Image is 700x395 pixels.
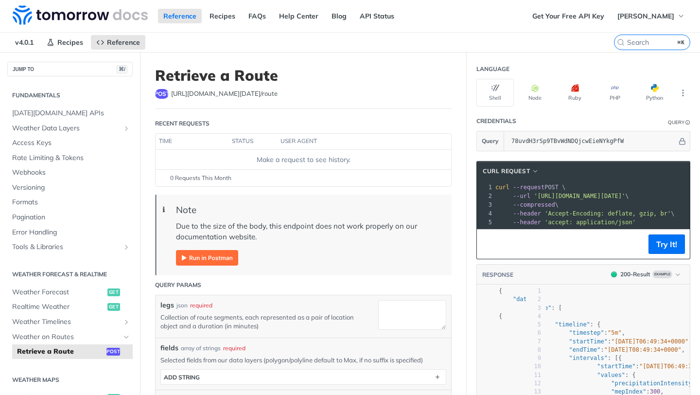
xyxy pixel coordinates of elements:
[117,65,127,73] span: ⌘/
[495,184,566,191] span: POST \
[555,321,590,328] span: "timeline"
[12,168,130,178] span: Webhooks
[12,153,130,163] span: Rate Limiting & Tokens
[155,67,452,84] h1: Retrieve a Route
[162,204,165,215] span: ℹ
[176,204,442,215] div: Note
[482,237,495,251] button: Copy to clipboard
[7,121,133,136] a: Weather Data LayersShow subpages for Weather Data Layers
[526,321,541,329] div: 5
[160,300,174,310] label: legs
[160,356,446,364] p: Selected fields from our data layers (polygon/polyline default to Max, if no suffix is specified)
[7,315,133,329] a: Weather TimelinesShow subpages for Weather Timelines
[12,344,133,359] a: Retrieve a Routepost
[676,86,690,100] button: More Languages
[652,270,672,278] span: Example
[499,287,502,294] span: {
[12,197,130,207] span: Formats
[155,89,169,99] span: post
[12,124,120,133] span: Weather Data Layers
[107,303,120,311] span: get
[176,252,238,261] a: Expand image
[604,346,682,353] span: "[DATE]T08:49:34+0000"
[513,210,541,217] span: --header
[7,240,133,254] a: Tools & LibrariesShow subpages for Tools & Libraries
[499,321,601,328] span: : {
[526,379,541,388] div: 12
[477,218,493,227] div: 5
[181,344,221,353] div: array of strings
[12,332,120,342] span: Weather on Routes
[482,137,499,145] span: Query
[685,120,690,125] i: Information
[606,269,685,279] button: 200200-ResultExample
[495,210,675,217] span: \
[534,193,625,199] span: '[URL][DOMAIN_NAME][DATE]'
[277,134,432,149] th: user agent
[243,9,271,23] a: FAQs
[611,338,688,345] span: "[DATE]T06:49:34+0000"
[170,174,231,182] span: 0 Requests This Month
[107,38,140,47] span: Reference
[499,346,685,353] span: : ,
[12,183,130,193] span: Versioning
[122,243,130,251] button: Show subpages for Tools & Libraries
[499,329,625,336] span: : ,
[477,192,493,200] div: 2
[326,9,352,23] a: Blog
[596,79,633,107] button: PHP
[597,363,635,370] span: "startTime"
[597,372,625,378] span: "values"
[495,193,629,199] span: \
[499,372,636,378] span: : {
[482,270,514,280] button: RESPONSE
[122,333,130,341] button: Hide subpages for Weather on Routes
[526,295,541,304] div: 2
[526,362,541,371] div: 10
[620,270,650,279] div: 200 - Result
[526,287,541,295] div: 1
[12,228,130,237] span: Error Handling
[569,329,604,336] span: "timestep"
[7,165,133,180] a: Webhooks
[159,155,447,165] div: Make a request to see history.
[527,9,610,23] a: Get Your Free API Key
[526,304,541,312] div: 3
[7,91,133,100] h2: Fundamentals
[7,270,133,279] h2: Weather Forecast & realtime
[13,5,148,25] img: Tomorrow.io Weather API Docs
[650,388,661,395] span: 300
[476,65,509,73] div: Language
[477,209,493,218] div: 4
[526,371,541,379] div: 11
[477,183,493,192] div: 1
[544,210,671,217] span: 'Accept-Encoding: deflate, gzip, br'
[106,348,120,356] span: post
[107,288,120,296] span: get
[91,35,145,50] a: Reference
[7,136,133,150] a: Access Keys
[611,380,695,387] span: "precipitationIntensity"
[176,250,238,266] img: Run in Postman
[7,62,133,76] button: JUMP TO⌘/
[7,195,133,210] a: Formats
[608,329,622,336] span: "5m"
[477,131,504,151] button: Query
[648,234,685,254] button: Try It!
[513,201,555,208] span: --compressed
[499,355,622,361] span: : [{
[499,388,664,395] span: : ,
[17,347,104,357] span: Retrieve a Route
[499,338,692,345] span: : ,
[160,343,178,353] span: fields
[12,242,120,252] span: Tools & Libraries
[668,119,690,126] div: QueryInformation
[12,138,130,148] span: Access Keys
[158,9,202,23] a: Reference
[7,376,133,384] h2: Weather Maps
[675,37,687,47] kbd: ⌘K
[7,151,133,165] a: Rate Limiting & Tokens
[611,388,646,395] span: "mepIndex"
[495,184,509,191] span: curl
[7,300,133,314] a: Realtime Weatherget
